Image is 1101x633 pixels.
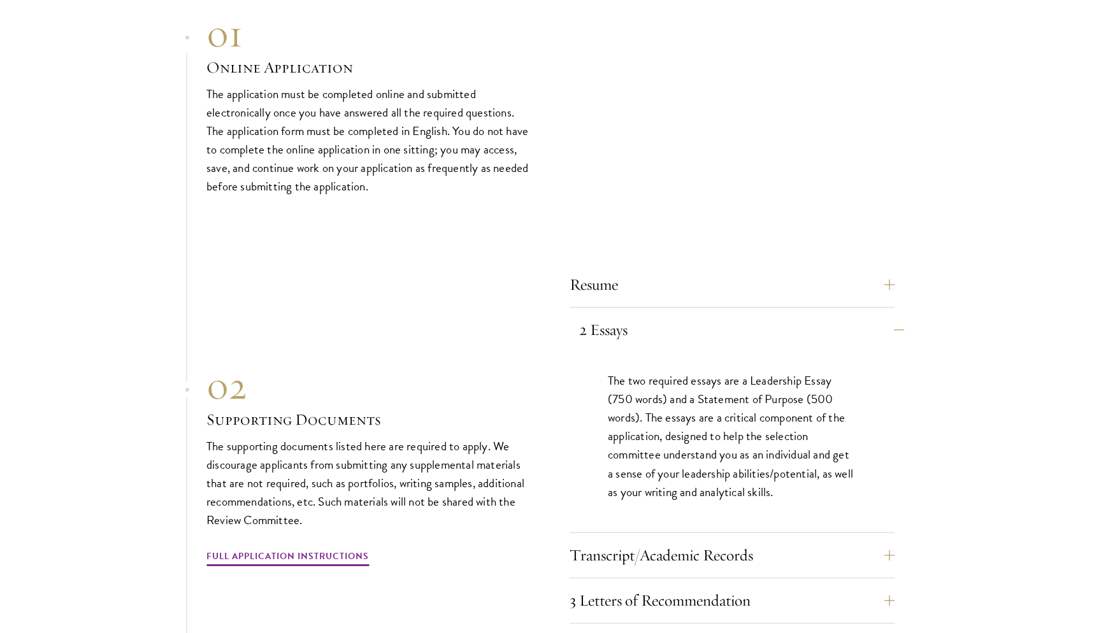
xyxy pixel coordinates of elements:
div: 01 [206,11,531,57]
h3: Online Application [206,57,531,78]
a: Full Application Instructions [206,548,369,568]
div: 02 [206,363,531,409]
button: 2 Essays [579,315,904,345]
p: The supporting documents listed here are required to apply. We discourage applicants from submitt... [206,437,531,529]
h3: Supporting Documents [206,409,531,430]
button: 3 Letters of Recommendation [570,585,895,616]
p: The application must be completed online and submitted electronically once you have answered all ... [206,85,531,196]
p: The two required essays are a Leadership Essay (750 words) and a Statement of Purpose (500 words)... [608,371,856,501]
button: Transcript/Academic Records [570,540,895,571]
button: Resume [570,269,895,300]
